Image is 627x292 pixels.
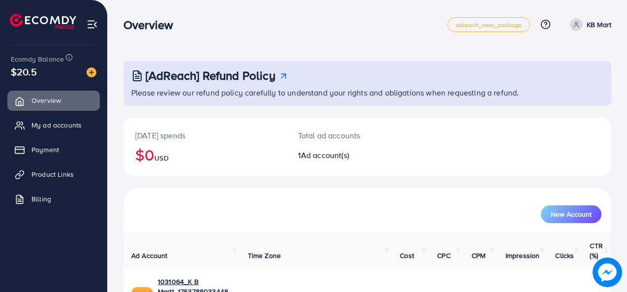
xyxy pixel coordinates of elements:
[31,96,61,105] span: Overview
[11,65,37,79] span: $20.5
[587,19,611,31] p: KB Mart
[31,145,59,155] span: Payment
[590,241,602,260] span: CTR (%)
[472,251,485,260] span: CPM
[131,251,168,260] span: Ad Account
[448,17,530,32] a: adreach_new_package
[593,258,622,287] img: image
[154,153,168,163] span: USD
[31,194,51,204] span: Billing
[7,115,100,135] a: My ad accounts
[146,68,275,83] h3: [AdReach] Refund Policy
[31,169,74,179] span: Product Links
[11,54,64,64] span: Ecomdy Balance
[456,22,522,28] span: adreach_new_package
[551,211,592,218] span: New Account
[400,251,414,260] span: Cost
[131,87,605,98] p: Please review our refund policy carefully to understand your rights and obligations when requesti...
[10,14,76,29] img: logo
[298,151,396,160] h2: 1
[123,18,181,32] h3: Overview
[135,130,274,141] p: [DATE] spends
[506,251,540,260] span: Impression
[31,120,82,130] span: My ad accounts
[301,150,349,161] span: Ad account(s)
[298,130,396,141] p: Total ad accounts
[555,251,574,260] span: Clicks
[248,251,281,260] span: Time Zone
[135,145,274,164] h2: $0
[7,164,100,184] a: Product Links
[566,18,611,31] a: KB Mart
[437,251,450,260] span: CPC
[87,19,98,30] img: menu
[87,67,96,77] img: image
[541,205,601,223] button: New Account
[7,91,100,110] a: Overview
[7,189,100,209] a: Billing
[7,140,100,160] a: Payment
